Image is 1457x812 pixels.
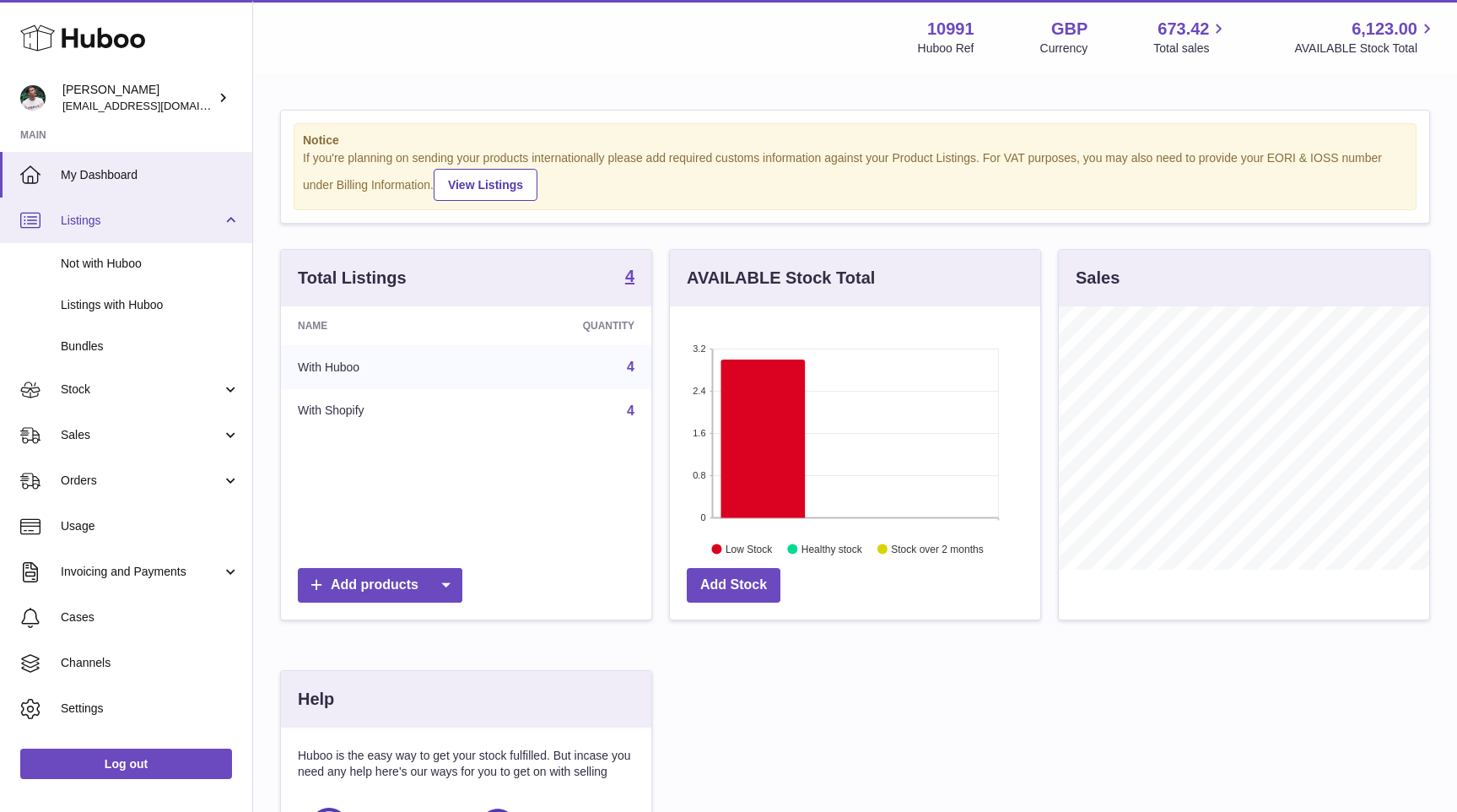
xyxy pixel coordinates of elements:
span: Usage [61,518,240,534]
span: Orders [61,473,222,489]
span: Sales [61,427,222,443]
text: 0.8 [693,470,705,480]
span: [EMAIL_ADDRESS][DOMAIN_NAME] [62,99,248,112]
p: Huboo is the easy way to get your stock fulfilled. But incase you need any help here's our ways f... [298,748,634,780]
strong: Notice [303,133,1407,149]
h3: Total Listings [298,267,407,290]
div: Currency [1040,41,1088,57]
text: 2.4 [693,386,705,396]
text: Stock over 2 months [891,543,983,555]
h3: Sales [1076,267,1120,290]
span: Bundles [61,338,240,355]
a: 673.42 Total sales [1153,18,1228,57]
text: Healthy stock [801,543,863,555]
strong: 4 [625,268,634,284]
span: Settings [61,701,240,717]
a: 4 [627,360,634,374]
a: 6,123.00 AVAILABLE Stock Total [1294,18,1437,57]
td: With Shopify [281,389,481,433]
th: Quantity [481,306,651,345]
span: Cases [61,609,240,625]
span: AVAILABLE Stock Total [1294,41,1437,57]
a: 4 [627,403,634,418]
a: Add products [298,568,462,603]
span: My Dashboard [61,167,240,183]
span: Invoicing and Payments [61,564,222,580]
text: 0 [700,512,705,522]
span: 673.42 [1158,18,1209,41]
th: Name [281,306,481,345]
a: 4 [625,268,634,288]
div: Huboo Ref [918,41,974,57]
h3: AVAILABLE Stock Total [687,267,875,290]
div: If you're planning on sending your products internationally please add required customs informati... [303,150,1407,201]
text: 1.6 [693,428,705,438]
span: Listings with Huboo [61,297,240,313]
img: timshieff@gmail.com [20,85,46,111]
span: Channels [61,655,240,671]
span: Total sales [1153,41,1228,57]
span: Listings [61,213,222,229]
td: With Huboo [281,345,481,389]
text: Low Stock [726,543,773,555]
h3: Help [298,688,334,711]
span: 6,123.00 [1352,18,1417,41]
strong: GBP [1051,18,1087,41]
span: Stock [61,382,222,398]
a: Add Stock [687,568,780,603]
text: 3.2 [693,344,705,354]
div: [PERSON_NAME] [62,82,214,114]
a: View Listings [434,169,537,201]
a: Log out [20,749,232,779]
strong: 10991 [927,18,974,41]
span: Not with Huboo [61,256,240,272]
